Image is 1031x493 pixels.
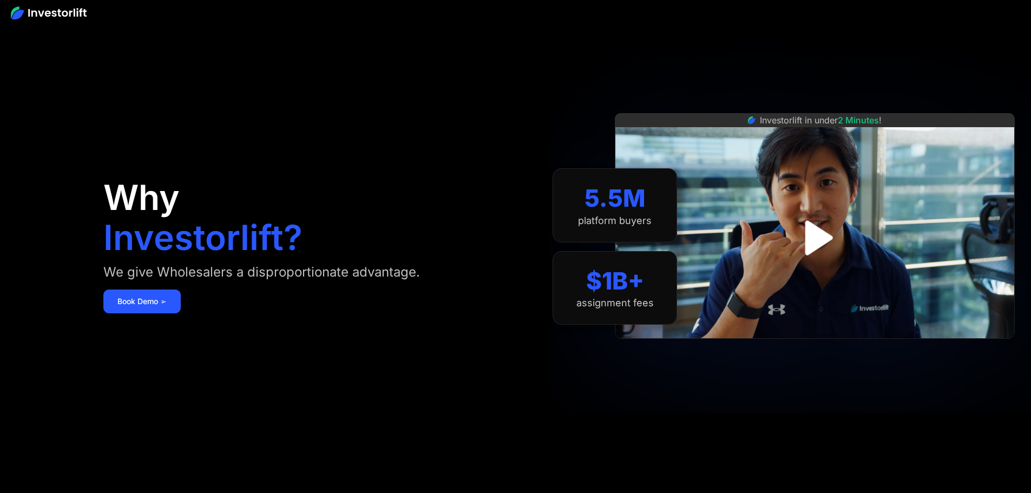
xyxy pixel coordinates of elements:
iframe: Customer reviews powered by Trustpilot [734,344,896,357]
a: Book Demo ➢ [103,290,181,313]
div: $1B+ [586,267,644,295]
h1: Investorlift? [103,220,303,255]
a: open lightbox [791,214,839,262]
div: platform buyers [578,215,652,227]
div: Investorlift in under ! [760,114,882,127]
div: 5.5M [585,184,646,213]
span: 2 Minutes [838,115,879,126]
div: We give Wholesalers a disproportionate advantage. [103,264,420,281]
h1: Why [103,180,180,215]
div: assignment fees [576,297,654,309]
